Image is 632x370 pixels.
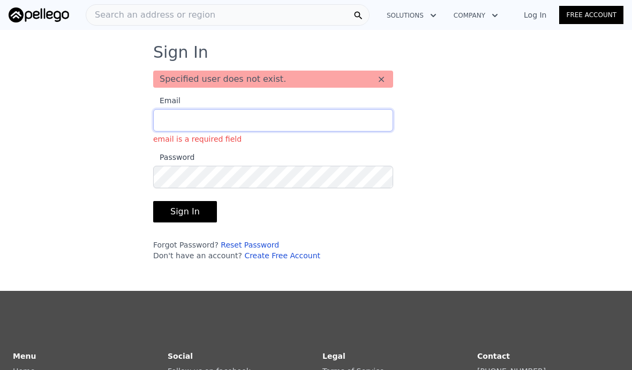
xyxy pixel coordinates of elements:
[322,352,345,360] strong: Legal
[376,74,387,84] button: ×
[153,166,393,188] input: Password
[153,153,194,161] span: Password
[86,9,215,21] span: Search an address or region
[153,43,479,62] h3: Sign In
[153,71,393,88] div: Specified user does not exist.
[13,352,36,360] strong: Menu
[9,7,69,22] img: Pellego
[168,352,193,360] strong: Social
[153,109,393,132] input: Emailemail is a required field
[378,6,445,25] button: Solutions
[244,251,320,260] a: Create Free Account
[511,10,559,20] a: Log In
[153,96,180,105] span: Email
[477,352,510,360] strong: Contact
[445,6,507,25] button: Company
[153,201,217,222] button: Sign In
[559,6,623,24] a: Free Account
[153,240,393,261] div: Forgot Password? Don't have an account?
[221,241,279,249] a: Reset Password
[153,134,393,144] div: email is a required field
